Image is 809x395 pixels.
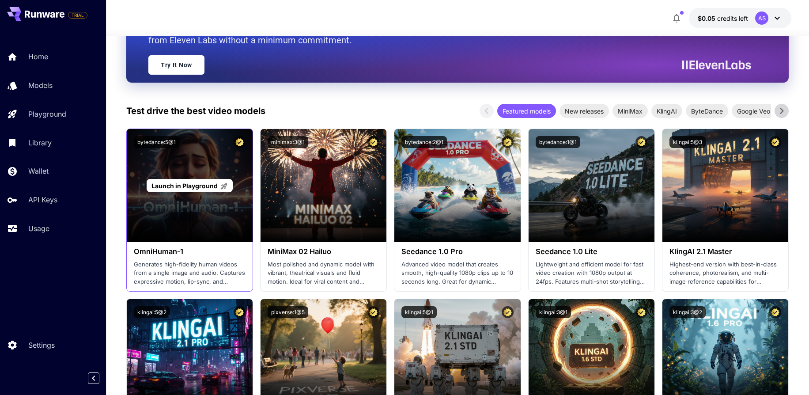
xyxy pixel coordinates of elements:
[28,109,66,119] p: Playground
[669,136,706,148] button: klingai:5@3
[536,306,571,318] button: klingai:3@1
[536,260,647,286] p: Lightweight and efficient model for fast video creation with 1080p output at 24fps. Features mult...
[651,104,682,118] div: KlingAI
[68,10,87,20] span: Add your payment card to enable full platform functionality.
[28,166,49,176] p: Wallet
[536,136,580,148] button: bytedance:1@1
[234,136,246,148] button: Certified Model – Vetted for best performance and includes a commercial license.
[497,104,556,118] div: Featured models
[669,306,706,318] button: klingai:3@2
[559,106,609,116] span: New releases
[401,247,513,256] h3: Seedance 1.0 Pro
[769,306,781,318] button: Certified Model – Vetted for best performance and includes a commercial license.
[669,247,781,256] h3: KlingAI 2.1 Master
[28,51,48,62] p: Home
[134,306,170,318] button: klingai:5@2
[717,15,748,22] span: credits left
[502,306,514,318] button: Certified Model – Vetted for best performance and includes a commercial license.
[134,247,246,256] h3: OmniHuman‑1
[401,306,437,318] button: klingai:5@1
[686,104,728,118] div: ByteDance
[529,129,654,242] img: alt
[401,136,447,148] button: bytedance:2@1
[651,106,682,116] span: KlingAI
[662,129,788,242] img: alt
[268,247,379,256] h3: MiniMax 02 Hailuo
[88,372,99,384] button: Collapse sidebar
[559,104,609,118] div: New releases
[134,260,246,286] p: Generates high-fidelity human videos from a single image and audio. Captures expressive motion, l...
[367,136,379,148] button: Certified Model – Vetted for best performance and includes a commercial license.
[732,104,775,118] div: Google Veo
[367,306,379,318] button: Certified Model – Vetted for best performance and includes a commercial license.
[689,8,791,28] button: $0.05AS
[698,14,748,23] div: $0.05
[635,136,647,148] button: Certified Model – Vetted for best performance and includes a commercial license.
[95,370,106,386] div: Collapse sidebar
[28,223,49,234] p: Usage
[536,247,647,256] h3: Seedance 1.0 Lite
[148,55,204,75] a: Try It Now
[28,137,52,148] p: Library
[261,129,386,242] img: alt
[755,11,768,25] div: AS
[268,306,308,318] button: pixverse:1@5
[234,306,246,318] button: Certified Model – Vetted for best performance and includes a commercial license.
[68,12,87,19] span: TRIAL
[686,106,728,116] span: ByteDance
[612,104,648,118] div: MiniMax
[28,194,57,205] p: API Keys
[151,182,218,190] span: Launch in Playground
[147,179,233,193] a: Launch in Playground
[401,260,513,286] p: Advanced video model that creates smooth, high-quality 1080p clips up to 10 seconds long. Great f...
[669,260,781,286] p: Highest-end version with best-in-class coherence, photorealism, and multi-image reference capabil...
[635,306,647,318] button: Certified Model – Vetted for best performance and includes a commercial license.
[502,136,514,148] button: Certified Model – Vetted for best performance and includes a commercial license.
[732,106,775,116] span: Google Veo
[497,106,556,116] span: Featured models
[268,136,308,148] button: minimax:3@1
[28,80,53,91] p: Models
[698,15,717,22] span: $0.05
[765,353,809,395] iframe: Chat Widget
[268,260,379,286] p: Most polished and dynamic model with vibrant, theatrical visuals and fluid motion. Ideal for vira...
[769,136,781,148] button: Certified Model – Vetted for best performance and includes a commercial license.
[28,340,55,350] p: Settings
[612,106,648,116] span: MiniMax
[134,136,179,148] button: bytedance:5@1
[126,104,265,118] p: Test drive the best video models
[394,129,520,242] img: alt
